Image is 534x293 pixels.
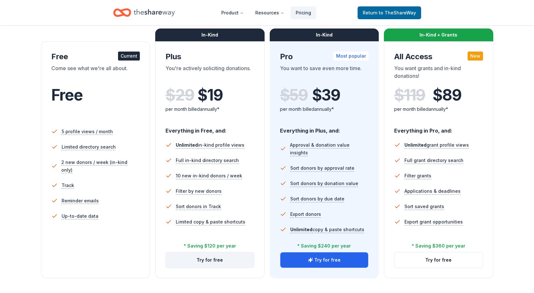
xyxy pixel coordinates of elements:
a: Returnto TheShareWay [358,6,421,19]
span: Sort donors by approval rate [290,164,354,172]
span: Export grant opportunities [404,218,463,226]
div: You want grants and in-kind donations! [394,64,483,82]
div: Pro [280,52,369,62]
div: Free [51,52,140,62]
div: Everything in Plus, and: [280,121,369,135]
span: grant profile views [404,142,469,148]
div: You want to save even more time. [280,64,369,82]
div: All Access [394,52,483,62]
span: Export donors [290,210,321,218]
span: Applications & deadlines [404,187,461,195]
div: * Saving $240 per year [297,242,351,250]
div: Everything in Free, and: [165,121,254,135]
div: per month billed annually* [394,105,483,113]
span: 10 new in-kind donors / week [176,172,242,180]
div: You're actively soliciting donations. [165,64,254,82]
button: Resources [250,6,289,19]
div: * Saving $120 per year [184,242,236,250]
span: Up-to-date data [62,212,98,220]
span: 5 profile views / month [62,128,113,135]
span: Track [62,182,74,189]
div: per month billed annually* [165,105,254,113]
span: copy & paste shortcuts [290,227,364,232]
span: Sort saved grants [404,203,444,210]
div: In-Kind + Grants [384,28,493,41]
span: $ 19 [198,86,223,104]
span: Filter by new donors [176,187,222,195]
span: Free [51,85,83,104]
span: Unlimited [290,227,312,232]
span: in-kind profile views [176,142,244,148]
div: In-Kind [270,28,379,41]
div: In-Kind [155,28,265,41]
span: to TheShareWay [379,10,416,15]
span: Full grant directory search [404,157,463,164]
button: Try for free [280,252,369,268]
span: $ 39 [312,86,340,104]
div: Plus [165,52,254,62]
span: Filter grants [404,172,431,180]
button: Try for free [166,252,254,268]
span: Limited directory search [62,143,116,151]
div: Most popular [334,52,369,61]
span: Full in-kind directory search [176,157,239,164]
span: $ 89 [433,86,461,104]
span: Return [363,9,416,17]
button: Product [216,6,249,19]
div: * Saving $360 per year [412,242,465,250]
span: Sort donors by due date [290,195,344,203]
span: Sort donors in Track [176,203,221,210]
button: Try for free [394,252,483,268]
nav: Main [216,5,316,20]
span: Limited copy & paste shortcuts [176,218,245,226]
div: Come see what we're all about. [51,64,140,82]
span: Unlimited [404,142,427,148]
span: Unlimited [176,142,198,148]
div: New [468,52,483,61]
div: Everything in Pro, and: [394,121,483,135]
span: 2 new donors / week (in-kind only) [61,159,140,174]
span: Sort donors by donation value [290,180,358,187]
div: Current [118,52,140,61]
span: Reminder emails [62,197,99,205]
a: Home [113,5,175,20]
a: Pricing [291,6,316,19]
div: per month billed annually* [280,105,369,113]
span: Approval & donation value insights [290,141,369,157]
